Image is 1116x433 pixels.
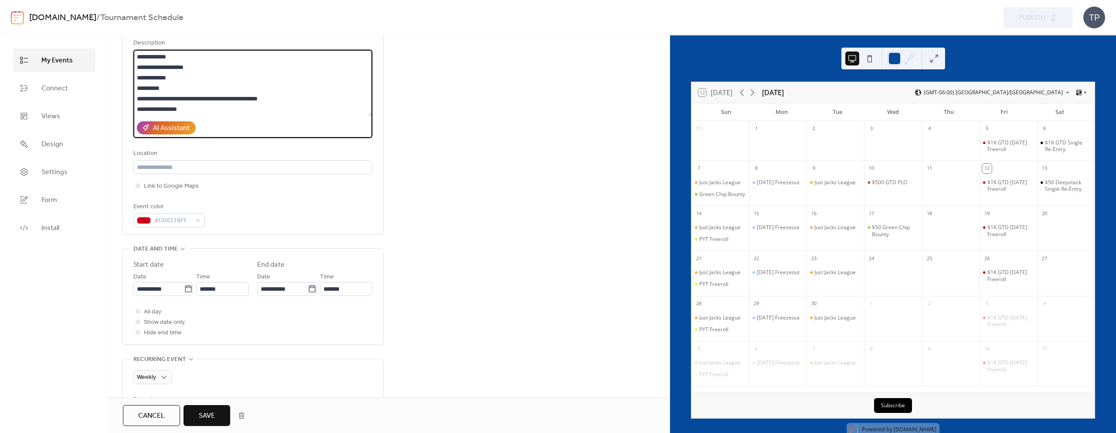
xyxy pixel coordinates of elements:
div: 20 [1040,209,1049,218]
div: 12 [982,164,992,173]
div: [DATE] Freezeout [757,179,800,186]
div: 3 [867,124,876,134]
div: [DATE] [762,87,784,98]
div: [DATE] Freezeout [757,359,800,366]
span: Design [41,139,63,150]
span: Show date only [144,317,185,328]
span: (GMT-06:00) [GEOGRAPHIC_DATA]/[GEOGRAPHIC_DATA] [924,90,1063,95]
div: Just Jacks League [699,359,741,366]
div: Just Jacks League [699,314,741,321]
div: Just Jacks League [699,224,741,231]
a: Views [13,104,95,128]
div: Sun [698,103,754,121]
div: Green Chip Bounty [691,191,749,198]
div: PYT Freeroll [699,371,728,378]
div: Just Jacks League [806,224,864,231]
div: 7 [694,164,704,173]
span: My Events [41,55,73,66]
div: AI Assistant [153,123,190,134]
div: $1K GTD [DATE] Freeroll [987,359,1034,373]
div: Just Jacks League [806,359,864,366]
div: PYT Freeroll [691,371,749,378]
a: [DOMAIN_NAME] [894,426,936,433]
div: 9 [925,344,934,354]
div: PYT Freeroll [699,236,728,243]
div: $1K GTD Single Re-Entry [1037,139,1095,153]
div: $1K GTD Friday Freeroll [980,179,1037,192]
div: 13 [1040,164,1049,173]
div: 5 [694,344,704,354]
span: Date [257,272,270,282]
div: $500 GTD PLO [872,179,907,186]
div: Just Jacks League [806,269,864,276]
div: Just Jacks League [691,179,749,186]
div: 10 [982,344,992,354]
span: Form [41,195,57,206]
div: 17 [867,209,876,218]
span: Link to Google Maps [144,181,199,192]
div: 24 [867,254,876,263]
div: $50 Green Chip Bounty [872,224,918,237]
span: Time [320,272,334,282]
div: 11 [925,164,934,173]
div: 3 [982,299,992,309]
div: Wed [865,103,921,121]
div: Repeat every [133,395,200,405]
a: My Events [13,48,95,72]
div: Powered by [862,426,936,433]
div: [DATE] Freezeout [757,269,800,276]
div: Fri [976,103,1032,121]
div: 8 [752,164,761,173]
div: 18 [925,209,934,218]
div: Just Jacks League [699,179,741,186]
div: Just Jacks League [806,179,864,186]
span: Date and time [133,244,178,254]
div: $1K GTD [DATE] Freeroll [987,269,1034,282]
span: Hide end time [144,328,182,338]
div: Just Jacks League [691,269,749,276]
div: $1K GTD [DATE] Freeroll [987,314,1034,328]
span: Time [196,272,210,282]
div: Just Jacks League [691,314,749,321]
span: Weekly [137,371,156,383]
a: Design [13,132,95,156]
div: 6 [752,344,761,354]
div: 15 [752,209,761,218]
div: 4 [925,124,934,134]
div: Just Jacks League [814,179,856,186]
div: 26 [982,254,992,263]
div: Monday Freezeout [749,359,806,366]
div: TP [1083,7,1105,28]
div: Green Chip Bounty [699,191,745,198]
span: Cancel [138,411,165,421]
div: $1K GTD Single Re-Entry [1045,139,1091,153]
div: 1 [867,299,876,309]
div: PYT Freeroll [699,281,728,288]
div: Monday Freezeout [749,179,806,186]
button: Cancel [123,405,180,426]
a: Connect [13,76,95,100]
div: 11 [1040,344,1049,354]
span: Views [41,111,60,122]
span: Save [199,411,215,421]
div: 10 [867,164,876,173]
div: $1K GTD [DATE] Freeroll [987,139,1034,153]
div: 5 [982,124,992,134]
div: End date [257,260,285,270]
div: 2 [925,299,934,309]
span: Connect [41,83,68,94]
div: $1K GTD Friday Freeroll [980,224,1037,237]
div: Mon [754,103,810,121]
div: PYT Freeroll [691,281,749,288]
div: $50 Green Chip Bounty [864,224,922,237]
div: Location [133,148,371,159]
span: All day [144,307,161,317]
div: Just Jacks League [691,359,749,366]
div: Monday Freezeout [749,224,806,231]
div: 2 [809,124,819,134]
div: 30 [809,299,819,309]
div: Description [133,38,371,48]
div: PYT Freeroll [699,326,728,333]
button: Save [184,405,230,426]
